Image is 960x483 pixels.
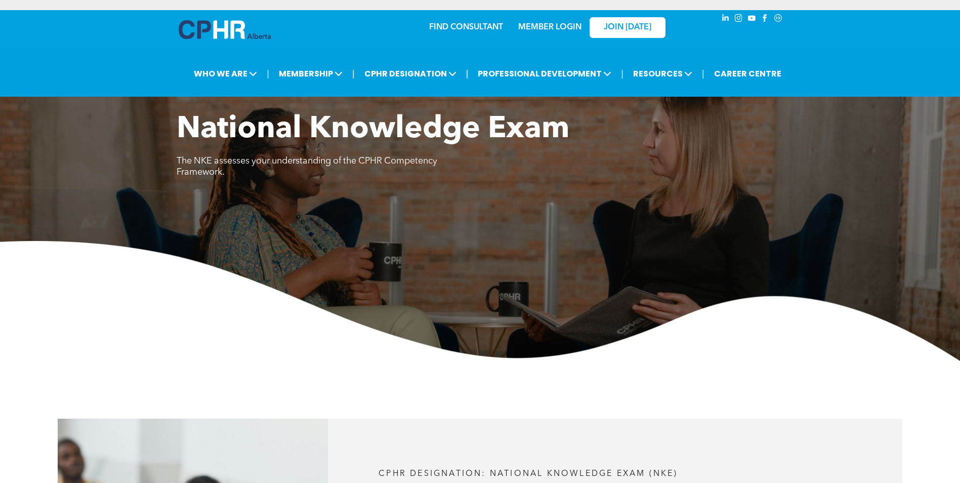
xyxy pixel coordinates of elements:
[352,63,355,84] li: |
[429,23,503,31] a: FIND CONSULTANT
[379,470,678,478] span: CPHR DESIGNATION: National Knowledge Exam (NKE)
[191,64,260,83] span: WHO WE ARE
[760,13,771,26] a: facebook
[702,63,704,84] li: |
[177,156,437,177] span: The NKE assesses your understanding of the CPHR Competency Framework.
[621,63,623,84] li: |
[475,64,614,83] span: PROFESSIONAL DEVELOPMENT
[518,23,581,31] a: MEMBER LOGIN
[604,23,651,32] span: JOIN [DATE]
[773,13,784,26] a: Social network
[711,64,784,83] a: CAREER CENTRE
[276,64,346,83] span: MEMBERSHIP
[630,64,695,83] span: RESOURCES
[177,114,569,145] span: National Knowledge Exam
[361,64,460,83] span: CPHR DESIGNATION
[466,63,469,84] li: |
[590,17,665,38] a: JOIN [DATE]
[267,63,269,84] li: |
[746,13,758,26] a: youtube
[179,20,271,39] img: A blue and white logo for cp alberta
[720,13,731,26] a: linkedin
[733,13,744,26] a: instagram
